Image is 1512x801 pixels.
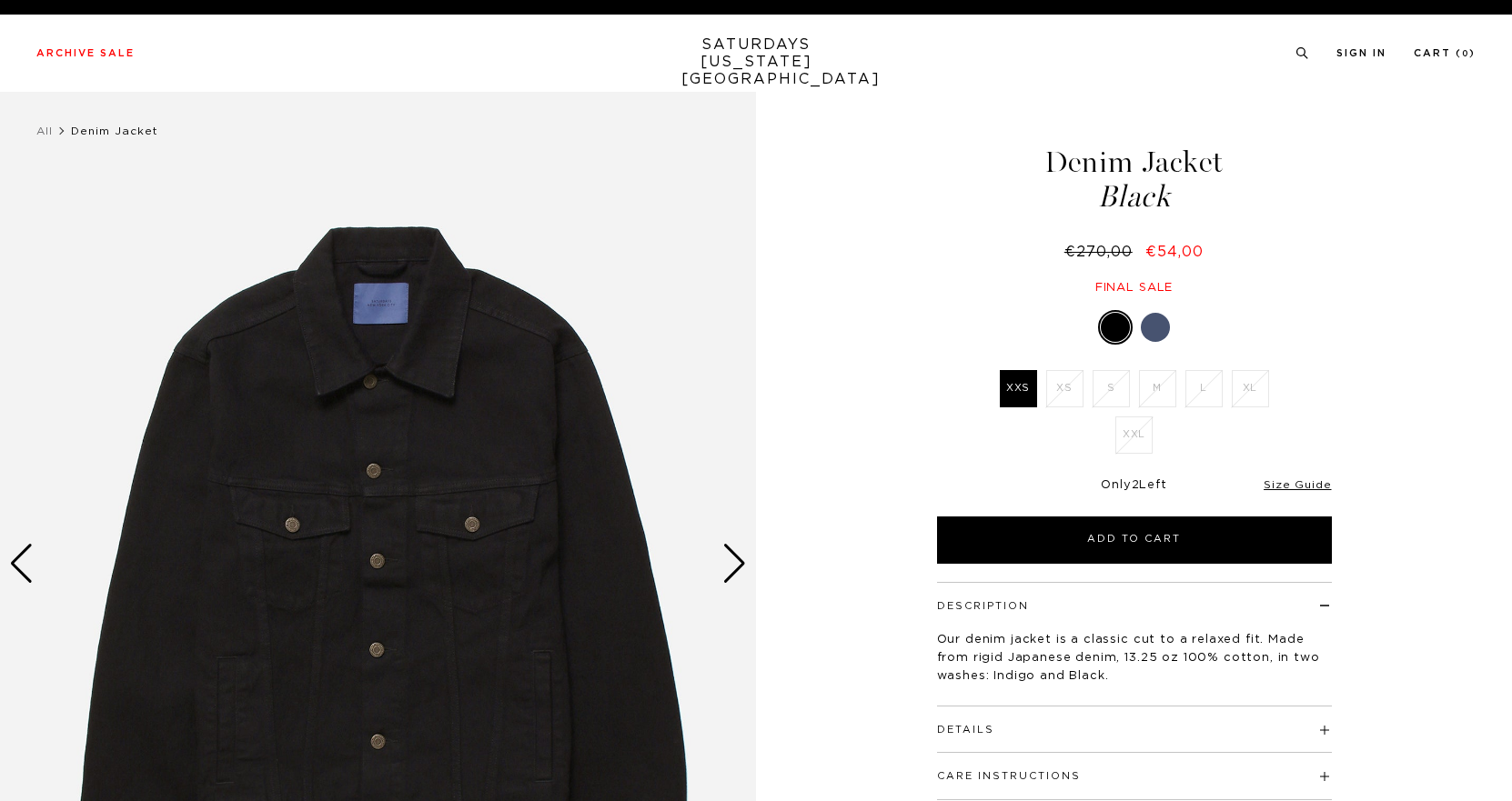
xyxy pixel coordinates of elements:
span: Black [934,182,1335,212]
small: 0 [1462,50,1469,58]
span: Denim Jacket [71,125,158,136]
p: Our denim jacket is a classic cut to a relaxed fit. Made from rigid Japanese denim, 13.25 oz 100%... [937,631,1332,686]
label: XXS [1000,370,1037,407]
div: Only Left [937,478,1332,494]
button: Details [937,725,994,735]
a: Cart (0) [1414,48,1476,58]
span: €54,00 [1145,245,1204,259]
button: Care Instructions [937,771,1081,781]
h1: Denim Jacket [934,147,1335,212]
del: €270,00 [1064,245,1140,259]
button: Add to Cart [937,516,1332,564]
div: Next slide [722,544,747,584]
a: Sign In [1336,48,1386,58]
span: 2 [1132,479,1140,491]
button: Description [937,601,1029,611]
a: Archive Sale [36,48,135,58]
div: Final sale [934,280,1335,295]
a: All [36,125,53,136]
a: SATURDAYS[US_STATE][GEOGRAPHIC_DATA] [681,36,832,88]
div: Previous slide [9,544,34,584]
a: Size Guide [1264,479,1331,490]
